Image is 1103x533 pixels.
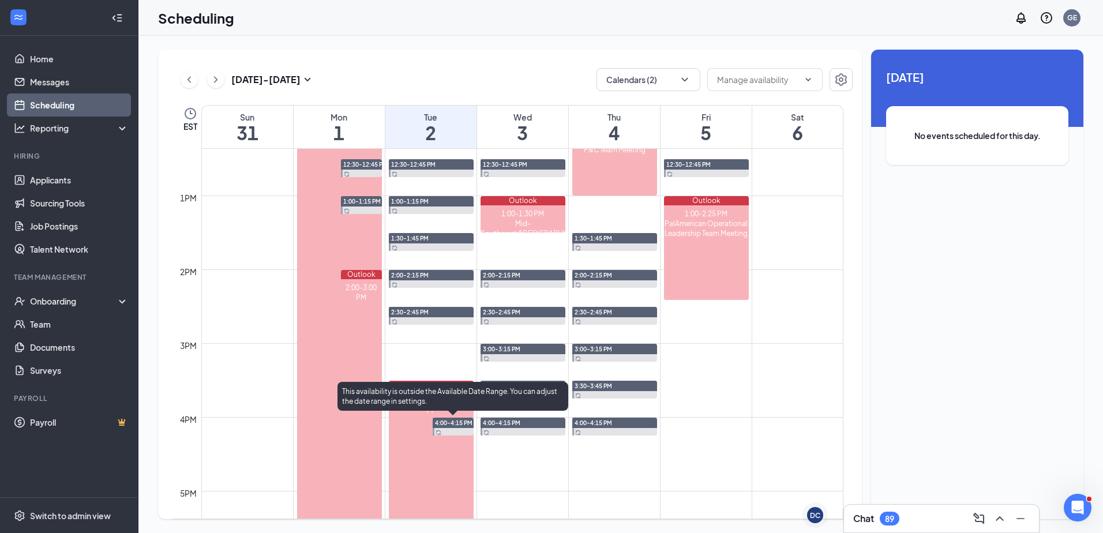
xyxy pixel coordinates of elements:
span: 3:00-3:15 PM [575,345,612,353]
span: 12:30-12:45 PM [666,160,711,168]
div: Team Management [14,272,126,282]
div: Tue [385,111,477,123]
iframe: Intercom live chat [1064,494,1091,521]
svg: WorkstreamLogo [13,12,24,23]
h1: 4 [569,123,660,142]
svg: Settings [14,510,25,521]
div: Thu [569,111,660,123]
svg: Sync [575,430,581,436]
a: Messages [30,70,129,93]
span: [DATE] [886,68,1068,86]
a: Talent Network [30,238,129,261]
h1: 3 [477,123,568,142]
div: 1:00-2:25 PM [664,209,749,219]
div: Sat [752,111,843,123]
svg: ChevronRight [210,73,222,87]
h1: Scheduling [158,8,234,28]
a: Applicants [30,168,129,192]
div: Payroll [14,393,126,403]
svg: Sync [483,171,489,177]
a: Sourcing Tools [30,192,129,215]
button: ComposeMessage [970,509,988,528]
svg: ChevronDown [804,75,813,84]
span: 12:30-12:45 PM [343,160,388,168]
button: ChevronLeft [181,71,198,88]
div: This availability is outside the Available Date Range. You can adjust the date range in settings. [337,382,568,411]
span: 2:30-2:45 PM [391,308,429,316]
a: September 6, 2025 [752,106,843,148]
button: Settings [830,68,853,91]
svg: Sync [392,208,397,214]
span: 12:30-12:45 PM [483,160,527,168]
svg: Collapse [111,12,123,24]
div: P&C Team Meeting [572,145,657,155]
svg: Sync [392,171,397,177]
a: Documents [30,336,129,359]
div: Outlook [341,270,382,279]
svg: Sync [344,208,350,214]
div: Mid-Southwest/[GEOGRAPHIC_DATA] [GEOGRAPHIC_DATA] [481,219,565,248]
a: PayrollCrown [30,411,129,434]
a: September 5, 2025 [661,106,752,148]
svg: ChevronUp [993,512,1007,526]
div: Outlook [481,196,565,205]
div: 89 [885,514,894,524]
span: 1:30-1:45 PM [575,234,612,242]
h1: 2 [385,123,477,142]
h1: 5 [661,123,752,142]
span: 2:00-2:15 PM [483,271,520,279]
h1: 6 [752,123,843,142]
svg: Sync [483,282,489,288]
a: September 2, 2025 [385,106,477,148]
span: 2:30-2:45 PM [575,308,612,316]
svg: ChevronLeft [183,73,195,87]
span: 2:00-2:15 PM [575,271,612,279]
svg: Sync [575,356,581,362]
a: August 31, 2025 [202,106,293,148]
div: 2:00-3:00 PM [341,283,382,302]
div: Mon [294,111,385,123]
svg: Analysis [14,122,25,134]
button: Calendars (2)ChevronDown [596,68,700,91]
span: EST [183,121,197,132]
button: ChevronUp [991,509,1009,528]
svg: QuestionInfo [1040,11,1053,25]
div: GE [1067,13,1077,22]
svg: Sync [392,319,397,325]
svg: Sync [575,393,581,399]
div: Outlook [389,381,474,390]
div: Switch to admin view [30,510,111,521]
svg: Clock [183,107,197,121]
button: Minimize [1011,509,1030,528]
svg: Sync [575,282,581,288]
div: PalAmerican Operational Leadership Team Meeting [664,219,749,238]
svg: Sync [483,356,489,362]
div: Outlook [664,196,749,205]
a: Scheduling [30,93,129,117]
a: Home [30,47,129,70]
h1: 31 [202,123,293,142]
svg: Sync [392,245,397,251]
span: 4:00-4:15 PM [483,419,520,427]
svg: SmallChevronDown [301,73,314,87]
svg: Sync [392,282,397,288]
div: DC [810,511,820,520]
div: Reporting [30,122,129,134]
div: Wed [477,111,568,123]
svg: ComposeMessage [972,512,986,526]
h3: [DATE] - [DATE] [231,73,301,86]
span: 2:00-2:15 PM [391,271,429,279]
svg: Sync [575,319,581,325]
svg: Sync [483,319,489,325]
div: 1:00-1:30 PM [481,209,565,219]
a: September 4, 2025 [569,106,660,148]
div: 3pm [178,339,199,352]
svg: UserCheck [14,295,25,307]
a: Job Postings [30,215,129,238]
svg: Settings [834,73,848,87]
span: 3:30-3:45 PM [575,382,612,390]
button: ChevronRight [207,71,224,88]
div: 4pm [178,413,199,426]
div: 5pm [178,487,199,500]
div: Sun [202,111,293,123]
